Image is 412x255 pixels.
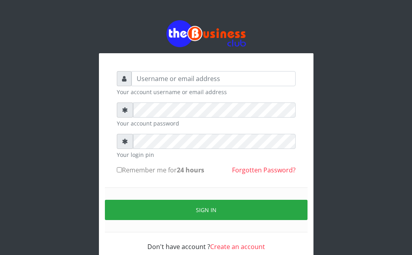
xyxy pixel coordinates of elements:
[117,232,296,251] div: Don't have account ?
[117,151,296,159] small: Your login pin
[105,200,308,220] button: Sign in
[117,88,296,96] small: Your account username or email address
[210,242,265,251] a: Create an account
[117,119,296,127] small: Your account password
[177,166,204,174] b: 24 hours
[117,165,204,175] label: Remember me for
[232,166,296,174] a: Forgotten Password?
[117,167,122,172] input: Remember me for24 hours
[132,71,296,86] input: Username or email address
